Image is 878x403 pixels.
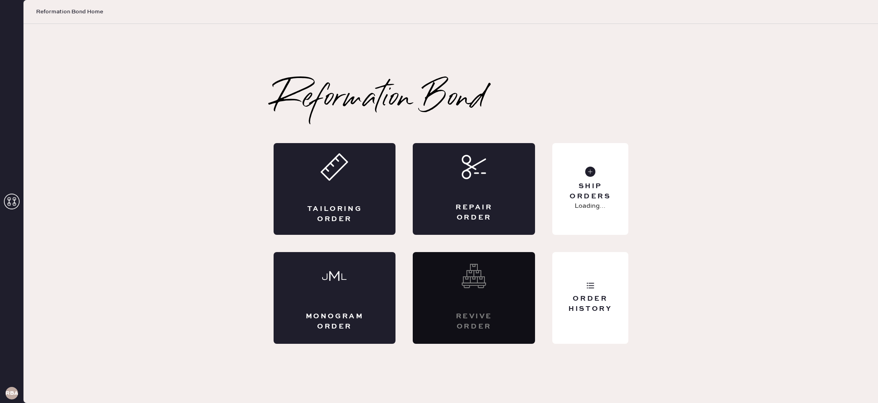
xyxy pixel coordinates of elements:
[413,252,535,344] div: Interested? Contact us at care@hemster.co
[305,204,365,224] div: Tailoring Order
[559,182,622,201] div: Ship Orders
[575,201,606,211] p: Loading...
[36,8,103,16] span: Reformation Bond Home
[5,390,18,396] h3: RBA
[274,84,487,115] h2: Reformation Bond
[444,203,504,222] div: Repair Order
[444,312,504,331] div: Revive order
[305,312,365,331] div: Monogram Order
[559,294,622,314] div: Order History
